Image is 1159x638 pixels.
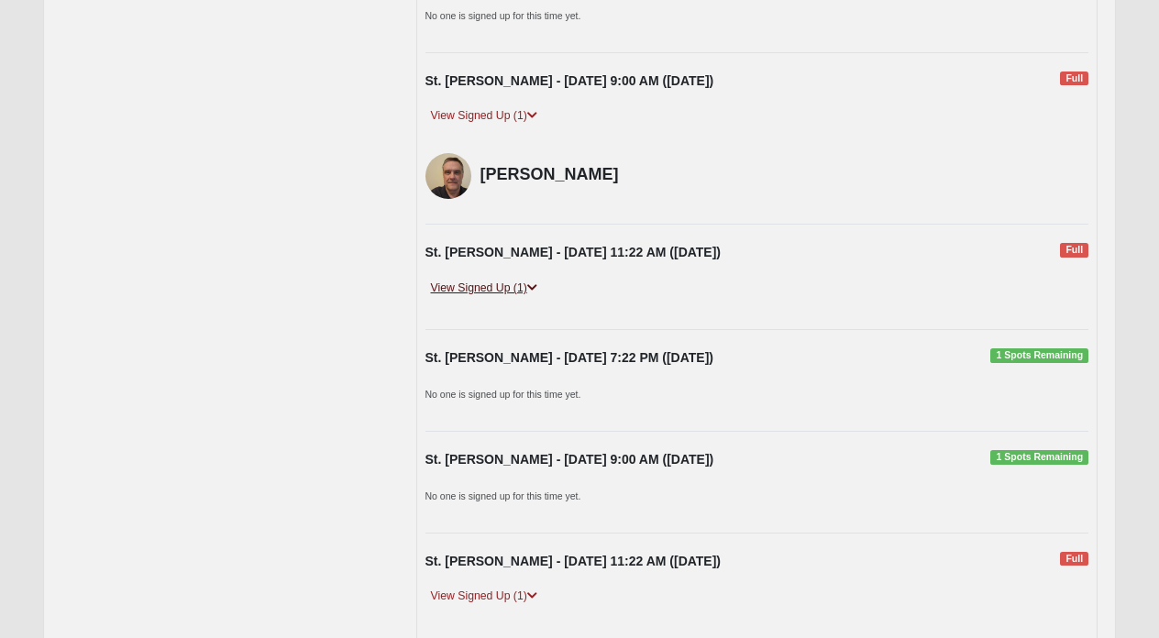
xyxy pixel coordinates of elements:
small: No one is signed up for this time yet. [425,10,581,21]
span: Full [1060,71,1088,86]
small: No one is signed up for this time yet. [425,389,581,400]
span: 1 Spots Remaining [990,348,1088,363]
strong: St. [PERSON_NAME] - [DATE] 11:22 AM ([DATE]) [425,245,722,259]
span: Full [1060,243,1088,258]
a: View Signed Up (1) [425,106,543,126]
small: No one is signed up for this time yet. [425,490,581,501]
h4: [PERSON_NAME] [480,165,628,185]
span: 1 Spots Remaining [990,450,1088,465]
a: View Signed Up (1) [425,587,543,606]
strong: St. [PERSON_NAME] - [DATE] 11:22 AM ([DATE]) [425,554,722,568]
span: Full [1060,552,1088,566]
a: View Signed Up (1) [425,279,543,298]
strong: St. [PERSON_NAME] - [DATE] 9:00 AM ([DATE]) [425,73,714,88]
strong: St. [PERSON_NAME] - [DATE] 7:22 PM ([DATE]) [425,350,713,365]
img: Ron Loy [425,153,471,199]
strong: St. [PERSON_NAME] - [DATE] 9:00 AM ([DATE]) [425,452,714,467]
